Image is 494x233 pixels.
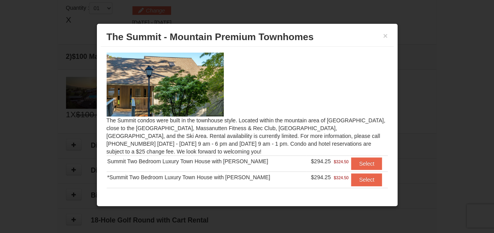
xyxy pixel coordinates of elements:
[333,158,348,166] span: $324.50
[107,157,305,165] div: Summit Two Bedroom Luxury Town House with [PERSON_NAME]
[311,158,331,164] span: $294.25
[311,174,331,180] span: $294.25
[351,173,382,186] button: Select
[107,173,305,181] div: *Summit Two Bedroom Luxury Town House with [PERSON_NAME]
[107,32,314,42] span: The Summit - Mountain Premium Townhomes
[351,157,382,170] button: Select
[107,53,224,116] img: 19219034-1-0eee7e00.jpg
[333,174,348,182] span: $324.50
[101,47,394,189] div: The Summit condos were built in the townhouse style. Located within the mountain area of [GEOGRAP...
[383,32,388,40] button: ×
